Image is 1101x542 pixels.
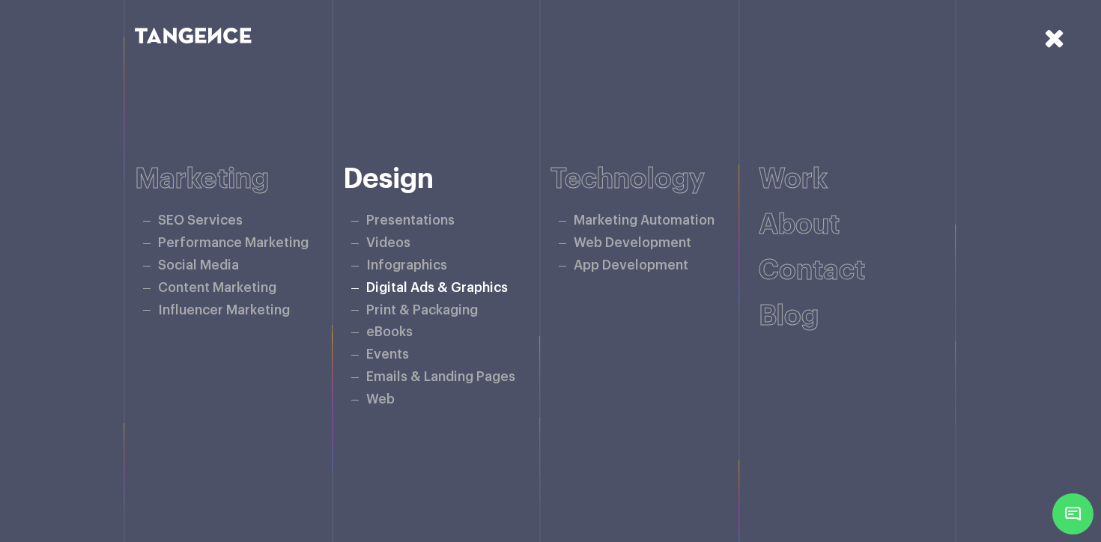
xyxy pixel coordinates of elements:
a: Print & Packaging [366,304,478,317]
a: Infographics [366,259,447,272]
a: Web [366,393,395,406]
a: Contact [759,257,865,284]
h6: Marketing [135,164,343,195]
a: Influencer Marketing [158,304,290,317]
a: Performance Marketing [158,237,309,249]
a: Videos [366,237,410,249]
a: Presentations [366,214,455,227]
a: Marketing Automation [574,214,715,227]
a: Digital Ads & Graphics [366,281,508,294]
a: Events [366,348,409,361]
h6: Design [343,164,551,195]
a: SEO Services [158,214,243,227]
a: eBooks [366,326,413,338]
a: Social Media [158,259,239,272]
a: Emails & Landing Pages [366,371,515,383]
a: Work [759,165,828,193]
a: About [759,211,840,239]
a: Web Development [574,237,691,249]
a: Content Marketing [158,281,276,294]
a: App Development [574,259,688,272]
h6: Technology [550,164,759,195]
a: Blog [759,302,819,330]
span: Chat Widget [1052,493,1094,535]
